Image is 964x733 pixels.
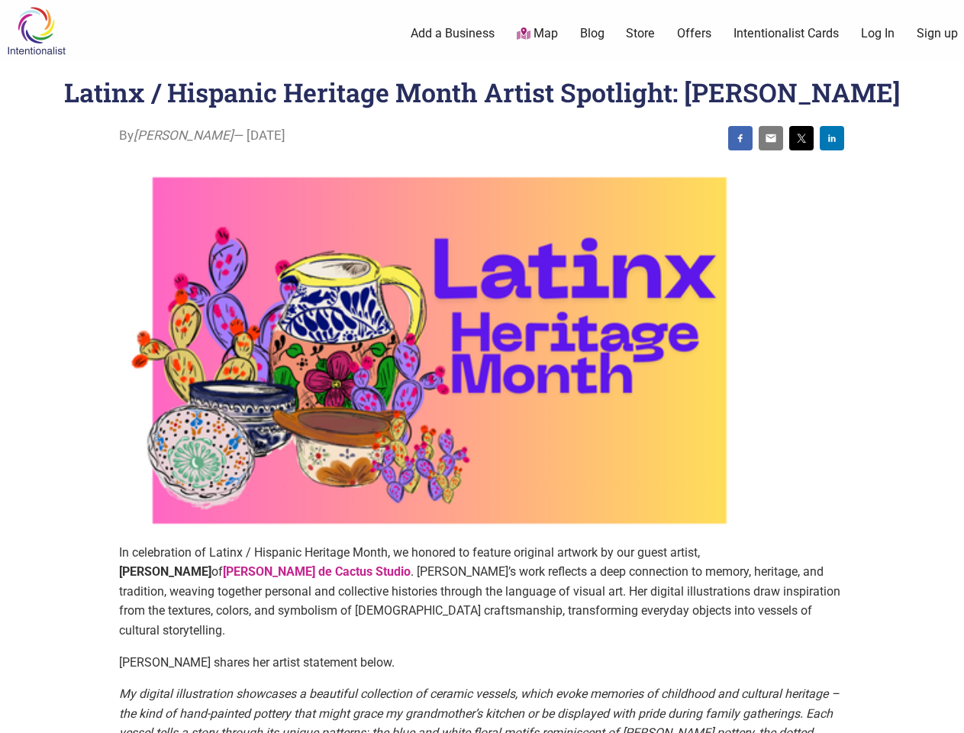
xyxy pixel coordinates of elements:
img: email sharing button [765,132,777,144]
i: [PERSON_NAME] [134,128,234,143]
a: Add a Business [411,25,495,42]
a: Map [517,25,558,43]
span: By — [DATE] [119,126,285,146]
a: Offers [677,25,711,42]
a: [PERSON_NAME] de Cactus Studio [223,564,411,579]
img: facebook sharing button [734,132,746,144]
strong: [PERSON_NAME] [119,564,211,579]
img: twitter sharing button [795,132,808,144]
img: linkedin sharing button [826,132,838,144]
a: Store [626,25,655,42]
h1: Latinx / Hispanic Heritage Month Artist Spotlight: [PERSON_NAME] [64,75,901,109]
a: Blog [580,25,605,42]
p: [PERSON_NAME] shares her artist statement below. [119,653,844,673]
a: Log In [861,25,895,42]
a: Intentionalist Cards [733,25,839,42]
a: Sign up [917,25,958,42]
p: In celebration of Latinx / Hispanic Heritage Month, we honored to feature original artwork by our... [119,543,844,641]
